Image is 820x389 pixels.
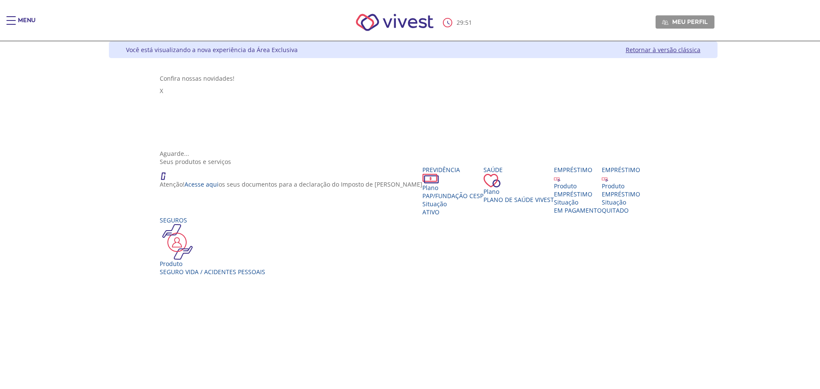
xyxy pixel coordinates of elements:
[18,16,35,33] div: Menu
[160,180,422,188] p: Atenção! os seus documentos para a declaração do Imposto de [PERSON_NAME]
[184,180,219,188] a: Acesse aqui
[422,208,439,216] span: Ativo
[554,198,602,206] div: Situação
[554,166,602,214] a: Empréstimo Produto EMPRÉSTIMO Situação EM PAGAMENTO
[626,46,700,54] a: Retornar à versão clássica
[662,19,668,26] img: Meu perfil
[160,166,174,180] img: ico_atencao.png
[602,182,640,190] div: Produto
[465,18,472,26] span: 51
[602,166,640,214] a: Empréstimo Produto EMPRÉSTIMO Situação QUITADO
[160,158,667,166] div: Seus produtos e serviços
[422,166,483,174] div: Previdência
[422,192,483,200] span: PAP/Fundação CESP
[102,41,717,389] div: Vivest
[483,166,554,204] a: Saúde PlanoPlano de Saúde VIVEST
[483,196,554,204] span: Plano de Saúde VIVEST
[602,166,640,174] div: Empréstimo
[554,206,602,214] span: EM PAGAMENTO
[602,190,640,198] div: EMPRÉSTIMO
[554,175,560,182] img: ico_emprestimo.svg
[160,149,667,158] div: Aguarde...
[602,198,640,206] div: Situação
[422,184,483,192] div: Plano
[160,224,195,260] img: ico_seguros.png
[422,166,483,216] a: Previdência PlanoPAP/Fundação CESP SituaçãoAtivo
[160,268,265,276] div: Seguro Vida / Acidentes Pessoais
[126,46,298,54] div: Você está visualizando a nova experiência da Área Exclusiva
[483,174,501,187] img: ico_coracao.png
[160,74,667,82] div: Confira nossas novidades!
[483,166,554,174] div: Saúde
[422,200,483,208] div: Situação
[160,216,265,224] div: Seguros
[602,206,629,214] span: QUITADO
[554,190,602,198] div: EMPRÉSTIMO
[346,4,443,41] img: Vivest
[483,187,554,196] div: Plano
[656,15,715,28] a: Meu perfil
[160,87,163,95] span: X
[602,175,608,182] img: ico_emprestimo.svg
[554,166,602,174] div: Empréstimo
[554,182,602,190] div: Produto
[160,216,265,276] a: Seguros Produto Seguro Vida / Acidentes Pessoais
[443,18,474,27] div: :
[672,18,708,26] span: Meu perfil
[160,260,265,268] div: Produto
[457,18,463,26] span: 29
[422,174,439,184] img: ico_dinheiro.png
